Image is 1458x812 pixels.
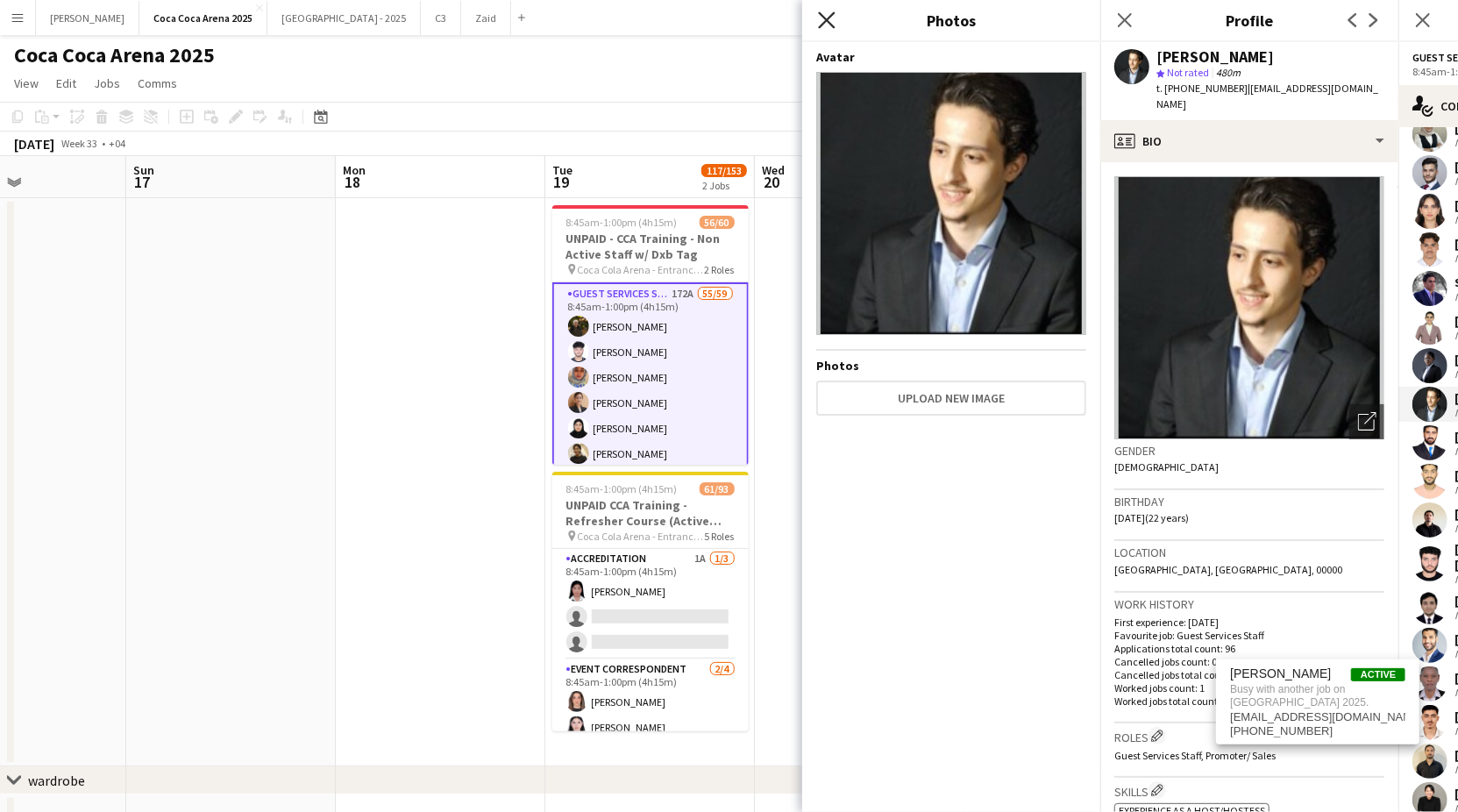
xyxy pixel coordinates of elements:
[1230,724,1405,738] span: +971509853270
[578,530,705,543] span: Coca Cola Arena - Entrance F
[816,49,1086,65] h4: Avatar
[1114,655,1384,668] p: Cancelled jobs count: 0
[56,75,76,91] span: Edit
[1114,545,1384,560] h3: Location
[14,42,215,68] h1: Coca Coca Arena 2025
[139,1,267,35] button: Coca Coca Arena 2025
[1114,616,1384,629] p: First experience: [DATE]
[1230,681,1405,710] span: Busy with another job on [GEOGRAPHIC_DATA] 2025.
[705,530,735,543] span: 5 Roles
[1114,781,1384,800] h3: Skills
[552,549,749,659] app-card-role: Accreditation1A1/38:45am-1:00pm (4h15m)[PERSON_NAME]
[802,9,1100,32] h3: Photos
[552,205,749,465] app-job-card: 8:45am-1:00pm (4h15m)56/60UNPAID - CCA Training - Non Active Staff w/ Dxb Tag Coca Cola Arena - E...
[759,172,785,192] span: 20
[578,263,705,276] span: Coca Cola Arena - Entrance F
[552,659,749,795] app-card-role: Event Correspondent2/48:45am-1:00pm (4h15m)[PERSON_NAME][PERSON_NAME]
[1114,596,1384,612] h3: Work history
[1349,404,1384,439] div: Open photos pop-in
[816,72,1086,335] img: Crew avatar
[340,172,366,192] span: 18
[550,172,573,192] span: 19
[14,135,54,153] div: [DATE]
[1114,642,1384,655] p: Applications total count: 96
[700,216,735,229] span: 56/60
[87,72,127,95] a: Jobs
[421,1,461,35] button: C3
[1230,666,1331,681] span: Mohammed Aldayri
[36,1,139,35] button: [PERSON_NAME]
[7,72,46,95] a: View
[816,358,1086,374] h4: Photos
[1114,176,1384,439] img: Crew avatar or photo
[28,772,85,789] div: wardrobe
[1156,82,1248,95] span: t. [PHONE_NUMBER]
[1114,443,1384,459] h3: Gender
[94,75,120,91] span: Jobs
[1114,494,1384,509] h3: Birthday
[267,1,421,35] button: [GEOGRAPHIC_DATA] - 2025
[1114,694,1384,708] p: Worked jobs total count: 1
[109,137,125,150] div: +04
[702,179,746,192] div: 2 Jobs
[1156,49,1274,65] div: [PERSON_NAME]
[14,75,39,91] span: View
[1114,749,1276,762] span: Guest Services Staff, Promoter/ Sales
[705,263,735,276] span: 2 Roles
[1114,629,1384,642] p: Favourite job: Guest Services Staff
[1156,82,1378,110] span: | [EMAIL_ADDRESS][DOMAIN_NAME]
[1167,66,1209,79] span: Not rated
[701,164,747,177] span: 117/153
[1114,563,1342,576] span: [GEOGRAPHIC_DATA], [GEOGRAPHIC_DATA], 00000
[131,72,184,95] a: Comms
[1100,9,1398,32] h3: Profile
[343,162,366,178] span: Mon
[58,137,102,150] span: Week 33
[816,381,1086,416] button: Upload new image
[552,231,749,262] h3: UNPAID - CCA Training - Non Active Staff w/ Dxb Tag
[700,482,735,495] span: 61/93
[1114,668,1384,681] p: Cancelled jobs total count: 0
[1114,511,1189,524] span: [DATE] (22 years)
[1114,727,1384,745] h3: Roles
[1213,66,1244,79] span: 480m
[1351,668,1405,681] span: Active
[133,162,154,178] span: Sun
[566,482,678,495] span: 8:45am-1:00pm (4h15m)
[566,216,678,229] span: 8:45am-1:00pm (4h15m)
[1230,710,1405,724] span: moh.aldayri02@gmail.com
[461,1,511,35] button: Zaid
[552,162,573,178] span: Tue
[552,472,749,731] app-job-card: 8:45am-1:00pm (4h15m)61/93UNPAID CCA Training - Refresher Course (Active Staff) Coca Cola Arena -...
[1114,681,1384,694] p: Worked jobs count: 1
[552,497,749,529] h3: UNPAID CCA Training - Refresher Course (Active Staff)
[131,172,154,192] span: 17
[49,72,83,95] a: Edit
[762,162,785,178] span: Wed
[1100,120,1398,162] div: Bio
[1114,460,1219,474] span: [DEMOGRAPHIC_DATA]
[138,75,177,91] span: Comms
